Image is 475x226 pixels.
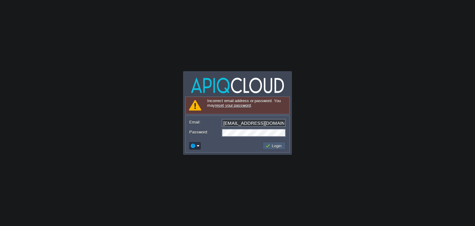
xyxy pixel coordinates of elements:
img: APIQCloud [191,78,284,93]
label: Email: [189,119,221,125]
a: reset your password [215,103,251,108]
button: Login [265,143,283,149]
label: Password: [189,129,221,135]
div: Incorrect email address or password. You may . [185,97,290,114]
